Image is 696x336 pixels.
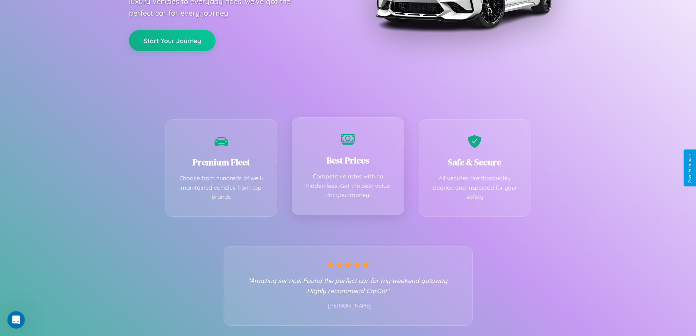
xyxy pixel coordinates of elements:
iframe: Intercom live chat [7,311,25,329]
h3: Safe & Secure [430,156,520,168]
p: - [PERSON_NAME] [239,301,458,311]
button: Start Your Journey [129,30,216,51]
p: All vehicles are thoroughly cleaned and inspected for your safety [430,174,520,202]
div: Give Feedback [687,153,692,183]
h3: Premium Fleet [177,156,266,168]
p: Choose from hundreds of well-maintained vehicles from top brands [177,174,266,202]
p: Competitive rates with no hidden fees. Get the best value for your money [303,172,393,200]
p: "Amazing service! Found the perfect car for my weekend getaway. Highly recommend CarGo!" [239,275,458,296]
h3: Best Prices [303,154,393,166]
